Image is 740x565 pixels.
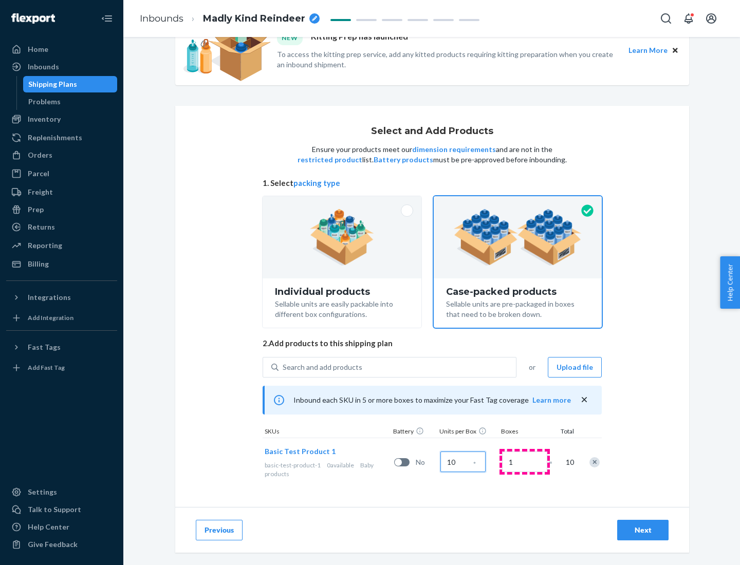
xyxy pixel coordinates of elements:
button: Learn More [628,45,668,56]
button: Next [617,520,669,540]
a: Talk to Support [6,501,117,518]
div: Search and add products [283,362,362,372]
button: Open account menu [701,8,721,29]
button: dimension requirements [412,144,496,155]
button: Learn more [532,395,571,405]
button: Basic Test Product 1 [265,446,336,457]
span: or [529,362,535,372]
div: Orders [28,150,52,160]
div: Help Center [28,522,69,532]
div: Remove Item [589,457,600,467]
a: Problems [23,93,118,110]
div: Talk to Support [28,504,81,515]
a: Add Integration [6,310,117,326]
div: Battery [391,427,437,438]
a: Shipping Plans [23,76,118,92]
span: 10 [564,457,574,467]
p: To access the kitting prep service, add any kitted products requiring kitting preparation when yo... [277,49,619,70]
a: Returns [6,219,117,235]
a: Replenishments [6,129,117,146]
p: Kitting Prep has launched [311,31,408,45]
div: Next [626,525,660,535]
div: Settings [28,487,57,497]
a: Inventory [6,111,117,127]
button: Upload file [548,357,602,378]
button: packing type [293,178,340,189]
a: Inbounds [6,59,117,75]
span: Madly Kind Reindeer [203,12,305,26]
div: Replenishments [28,133,82,143]
span: 1. Select [263,178,602,189]
div: Inventory [28,114,61,124]
span: 2. Add products to this shipping plan [263,338,602,349]
div: Shipping Plans [28,79,77,89]
a: Freight [6,184,117,200]
div: Home [28,44,48,54]
div: Returns [28,222,55,232]
a: Inbounds [140,13,183,24]
a: Prep [6,201,117,218]
p: Ensure your products meet our and are not in the list. must be pre-approved before inbounding. [297,144,568,165]
div: Billing [28,259,49,269]
span: 0 available [327,461,354,469]
div: Give Feedback [28,539,78,550]
div: Case-packed products [446,287,589,297]
button: Battery products [374,155,433,165]
img: individual-pack.facf35554cb0f1810c75b2bd6df2d64e.png [310,209,374,266]
button: Open notifications [678,8,699,29]
button: restricted product [298,155,362,165]
button: Close Navigation [97,8,117,29]
div: Sellable units are pre-packaged in boxes that need to be broken down. [446,297,589,319]
button: Fast Tags [6,339,117,355]
div: Add Fast Tag [28,363,65,372]
a: Home [6,41,117,58]
div: Fast Tags [28,342,61,352]
div: Reporting [28,240,62,251]
div: Individual products [275,287,409,297]
img: Flexport logo [11,13,55,24]
h1: Select and Add Products [371,126,493,137]
div: Baby products [265,461,390,478]
div: Problems [28,97,61,107]
div: Integrations [28,292,71,303]
a: Billing [6,256,117,272]
button: Open Search Box [656,8,676,29]
span: = [548,457,559,467]
ol: breadcrumbs [132,4,328,34]
button: Help Center [720,256,740,309]
button: Integrations [6,289,117,306]
img: case-pack.59cecea509d18c883b923b81aeac6d0b.png [454,209,582,266]
a: Help Center [6,519,117,535]
div: Parcel [28,168,49,179]
a: Add Fast Tag [6,360,117,376]
div: Inbounds [28,62,59,72]
span: No [416,457,436,467]
input: Case Quantity [440,451,486,472]
div: Sellable units are easily packable into different box configurations. [275,297,409,319]
span: basic-test-product-1 [265,461,321,469]
span: Basic Test Product 1 [265,447,336,456]
div: SKUs [263,427,391,438]
div: Prep [28,204,44,215]
div: Units per Box [437,427,499,438]
a: Reporting [6,237,117,254]
a: Orders [6,147,117,163]
button: Previous [196,520,243,540]
div: Boxes [499,427,550,438]
div: Freight [28,187,53,197]
a: Parcel [6,165,117,182]
button: Close [670,45,681,56]
div: Inbound each SKU in 5 or more boxes to maximize your Fast Tag coverage [263,386,602,415]
input: Number of boxes [502,451,547,472]
div: Add Integration [28,313,73,322]
button: Give Feedback [6,536,117,553]
a: Settings [6,484,117,500]
div: NEW [277,31,303,45]
button: close [579,394,589,405]
div: Total [550,427,576,438]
